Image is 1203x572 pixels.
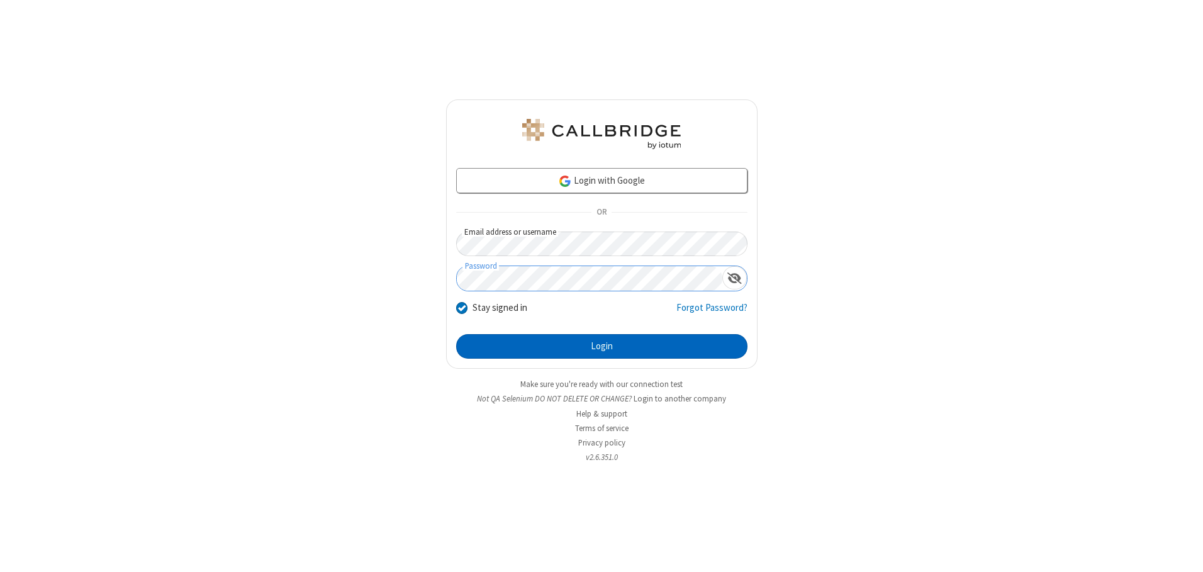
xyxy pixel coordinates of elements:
img: google-icon.png [558,174,572,188]
span: OR [591,204,612,222]
button: Login [456,334,747,359]
button: Login to another company [634,393,726,405]
input: Password [457,266,722,291]
a: Privacy policy [578,437,625,448]
li: Not QA Selenium DO NOT DELETE OR CHANGE? [446,393,758,405]
div: Show password [722,266,747,289]
li: v2.6.351.0 [446,451,758,463]
input: Email address or username [456,232,747,256]
a: Terms of service [575,423,629,434]
a: Help & support [576,408,627,419]
a: Forgot Password? [676,301,747,325]
a: Login with Google [456,168,747,193]
img: QA Selenium DO NOT DELETE OR CHANGE [520,119,683,149]
a: Make sure you're ready with our connection test [520,379,683,390]
label: Stay signed in [473,301,527,315]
